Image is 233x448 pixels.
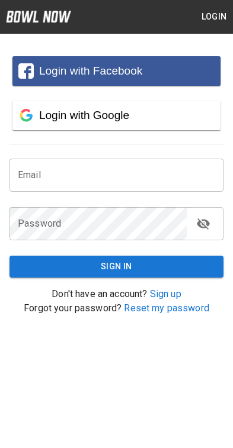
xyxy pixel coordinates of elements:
p: Don't have an account? [9,287,224,301]
a: Sign up [150,288,181,299]
button: Login [195,6,233,28]
button: Login with Facebook [12,56,221,86]
span: Login with Facebook [39,65,142,77]
img: logo [6,11,71,22]
button: Login with Google [12,101,221,130]
span: Login with Google [39,109,129,121]
button: Sign In [9,256,224,278]
a: Reset my password [124,302,209,314]
button: toggle password visibility [191,212,215,236]
p: Forgot your password? [9,301,224,315]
